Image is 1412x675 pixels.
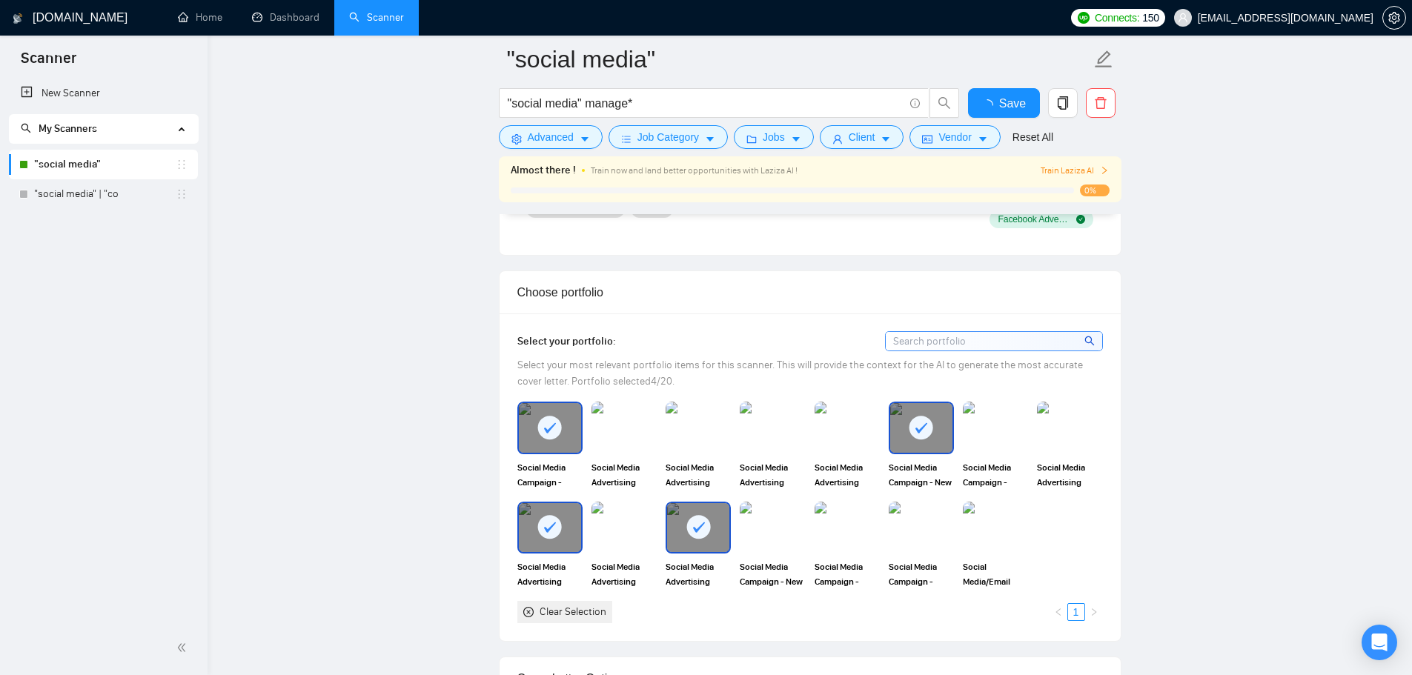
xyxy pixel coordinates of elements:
[609,125,728,149] button: barsJob Categorycaret-down
[929,88,959,118] button: search
[849,129,875,145] span: Client
[978,133,988,144] span: caret-down
[922,133,932,144] span: idcard
[517,460,583,490] span: Social Media Campaign - Educational Wellness Post
[9,179,198,209] li: "social media" | "co
[13,7,23,30] img: logo
[963,402,1028,453] img: portfolio thumbnail image
[1086,88,1116,118] button: delete
[998,213,1070,225] span: Facebook Advertising ( 8 %)
[1054,608,1063,616] span: left
[981,99,999,111] span: loading
[930,96,958,110] span: search
[832,133,843,144] span: user
[523,607,534,617] span: close-circle
[746,133,757,144] span: folder
[1078,12,1090,24] img: upwork-logo.png
[528,129,574,145] span: Advanced
[1048,88,1078,118] button: copy
[621,133,632,144] span: bars
[889,559,954,589] span: Social Media Campaign - Educational Post
[591,460,657,490] span: Social Media Advertising Campaign - Wellness Service Ad
[791,133,801,144] span: caret-down
[1037,402,1102,453] img: portfolio thumbnail image
[666,402,731,453] img: portfolio thumbnail image
[591,559,657,589] span: Social Media Advertising Campaign - Product Education and Promotion Ad
[963,502,1028,553] img: portfolio thumbnail image
[963,460,1028,490] span: Social Media Campaign - Beauty Service Post
[508,94,904,113] input: Search Freelance Jobs...
[176,188,188,200] span: holder
[511,162,576,179] span: Almost there !
[1382,6,1406,30] button: setting
[21,79,186,108] a: New Scanner
[815,402,880,453] img: portfolio thumbnail image
[591,402,657,453] img: portfolio thumbnail image
[580,133,590,144] span: caret-down
[1084,333,1097,349] span: search
[1068,604,1084,620] a: 1
[815,502,880,553] img: portfolio thumbnail image
[34,179,176,209] a: "social media" | "co
[666,559,731,589] span: Social Media Advertising Campaign - New Service Announcement Ad
[176,640,191,655] span: double-left
[252,11,319,24] a: dashboardDashboard
[968,88,1040,118] button: Save
[740,502,805,553] img: portfolio thumbnail image
[1012,129,1053,145] a: Reset All
[178,11,222,24] a: homeHome
[591,502,657,553] img: portfolio thumbnail image
[637,129,699,145] span: Job Category
[963,559,1028,589] span: Social Media/Email Marketing Campaign - Aesthetics Giveaway
[511,133,522,144] span: setting
[1178,13,1188,23] span: user
[740,460,805,490] span: Social Media Advertising Campaign - Lead Generation Ad
[21,123,31,133] span: search
[734,125,814,149] button: folderJobscaret-down
[889,460,954,490] span: Social Media Campaign - New App Introduction Post
[910,99,920,108] span: info-circle
[740,402,805,453] img: portfolio thumbnail image
[21,122,97,135] span: My Scanners
[9,47,88,79] span: Scanner
[815,460,880,490] span: Social Media Advertising Campaign - Company Introduction Ad
[507,41,1091,78] input: Scanner name...
[886,332,1102,350] input: Search portfolio
[1362,625,1397,660] div: Open Intercom Messenger
[1067,603,1085,621] li: 1
[9,150,198,179] li: "social media"
[1100,166,1109,175] span: right
[1041,164,1109,178] button: Train Laziza AI
[1049,96,1077,110] span: copy
[1087,96,1115,110] span: delete
[740,559,805,589] span: Social Media Campaign - New Employee Introduction Post
[349,11,404,24] a: searchScanner
[889,502,954,553] img: portfolio thumbnail image
[820,125,904,149] button: userClientcaret-down
[540,604,606,620] div: Clear Selection
[1382,12,1406,24] a: setting
[1085,603,1103,621] button: right
[176,159,188,170] span: holder
[1076,215,1085,224] span: check-circle
[517,271,1103,313] div: Choose portfolio
[666,460,731,490] span: Social Media Advertising Campaign - IV Therapy Treatment Ad
[1090,608,1098,616] span: right
[909,125,1000,149] button: idcardVendorcaret-down
[517,359,1083,388] span: Select your most relevant portfolio items for this scanner. This will provide the context for the...
[1095,10,1139,26] span: Connects:
[1085,603,1103,621] li: Next Page
[34,150,176,179] a: "social media"
[763,129,785,145] span: Jobs
[815,559,880,589] span: Social Media Campaign - Event Marketing Post
[1094,50,1113,69] span: edit
[517,559,583,589] span: Social Media Advertising Campaign - Aesthetics Carousal Ad
[517,335,616,348] span: Select your portfolio:
[1142,10,1159,26] span: 150
[499,125,603,149] button: settingAdvancedcaret-down
[938,129,971,145] span: Vendor
[705,133,715,144] span: caret-down
[591,165,798,176] span: Train now and land better opportunities with Laziza AI !
[9,79,198,108] li: New Scanner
